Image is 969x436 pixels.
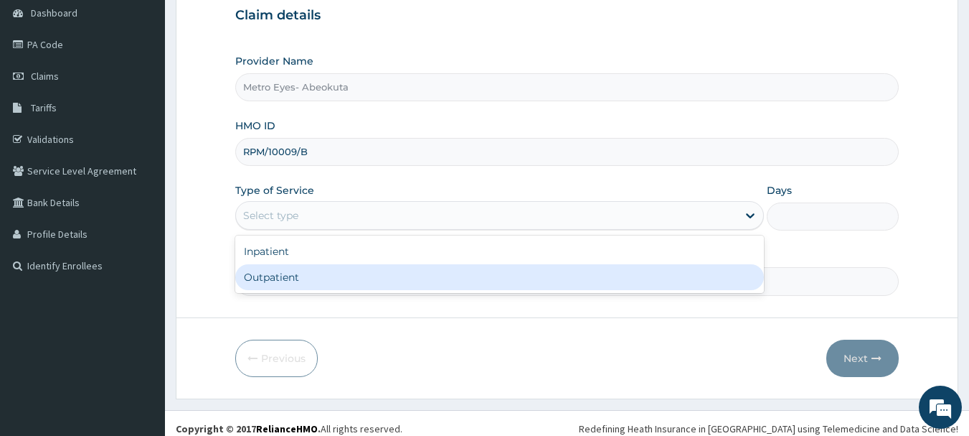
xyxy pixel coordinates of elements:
[235,340,318,377] button: Previous
[235,264,764,290] div: Outpatient
[83,128,198,273] span: We're online!
[31,6,77,19] span: Dashboard
[7,287,273,337] textarea: Type your message and hit 'Enter'
[235,138,899,166] input: Enter HMO ID
[27,72,58,108] img: d_794563401_company_1708531726252_794563401
[235,7,270,42] div: Minimize live chat window
[235,238,764,264] div: Inpatient
[75,80,241,99] div: Chat with us now
[767,183,792,198] label: Days
[243,208,298,223] div: Select type
[31,101,57,114] span: Tariffs
[235,54,313,68] label: Provider Name
[235,8,899,24] h3: Claim details
[176,422,321,435] strong: Copyright © 2017 .
[826,340,899,377] button: Next
[579,422,958,436] div: Redefining Heath Insurance in [GEOGRAPHIC_DATA] using Telemedicine and Data Science!
[256,422,318,435] a: RelianceHMO
[31,70,59,83] span: Claims
[235,119,275,133] label: HMO ID
[235,183,314,198] label: Type of Service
